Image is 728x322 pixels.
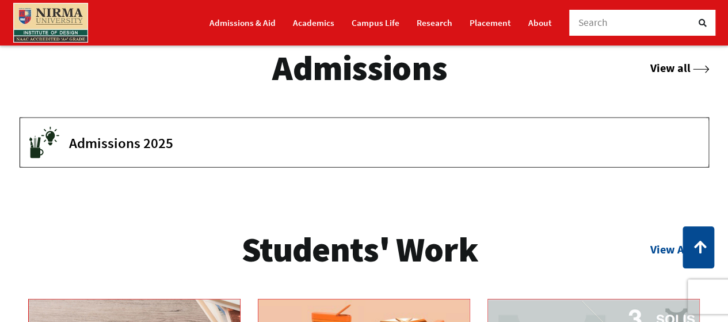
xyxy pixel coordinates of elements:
[272,46,447,90] h3: Admissions
[241,228,478,271] h3: Students' Work
[650,243,708,257] a: View All
[209,13,276,33] a: Admissions & Aid
[528,13,552,33] a: About
[20,118,708,167] button: Admissions 2025
[578,16,608,29] span: Search
[470,13,511,33] a: Placement
[417,13,452,33] a: Research
[650,61,708,75] a: View all
[352,13,399,33] a: Campus Life
[69,134,691,151] span: Admissions 2025
[13,3,88,43] img: main_logo
[293,13,334,33] a: Academics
